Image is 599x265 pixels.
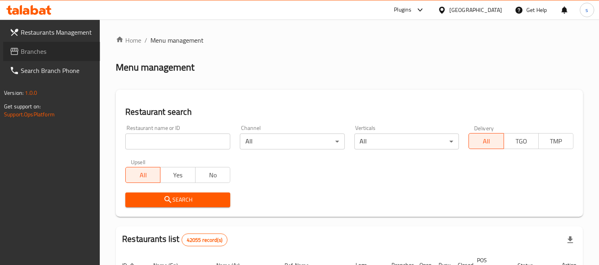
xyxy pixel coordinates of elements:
[182,234,227,246] div: Total records count
[129,169,157,181] span: All
[144,35,147,45] li: /
[164,169,192,181] span: Yes
[3,61,100,80] a: Search Branch Phone
[150,35,204,45] span: Menu management
[585,6,588,14] span: s
[21,47,94,56] span: Branches
[116,61,194,74] h2: Menu management
[474,125,494,131] label: Delivery
[125,167,160,183] button: All
[25,88,37,98] span: 1.0.0
[125,133,230,149] input: Search for restaurant name or ID..
[542,135,570,147] span: TMP
[538,133,573,149] button: TMP
[21,27,94,37] span: Restaurants Management
[472,135,500,147] span: All
[3,23,100,42] a: Restaurants Management
[4,101,41,112] span: Get support on:
[125,192,230,207] button: Search
[21,66,94,75] span: Search Branch Phone
[561,230,580,249] div: Export file
[4,88,24,98] span: Version:
[3,42,100,61] a: Branches
[394,5,411,15] div: Plugins
[122,233,227,246] h2: Restaurants list
[182,236,227,244] span: 42055 record(s)
[240,133,345,149] div: All
[125,106,573,118] h2: Restaurant search
[354,133,459,149] div: All
[469,133,504,149] button: All
[160,167,195,183] button: Yes
[4,109,55,120] a: Support.OpsPlatform
[116,35,583,45] nav: breadcrumb
[449,6,502,14] div: [GEOGRAPHIC_DATA]
[504,133,539,149] button: TGO
[116,35,141,45] a: Home
[131,159,146,165] label: Upsell
[199,169,227,181] span: No
[507,135,536,147] span: TGO
[195,167,230,183] button: No
[132,195,224,205] span: Search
